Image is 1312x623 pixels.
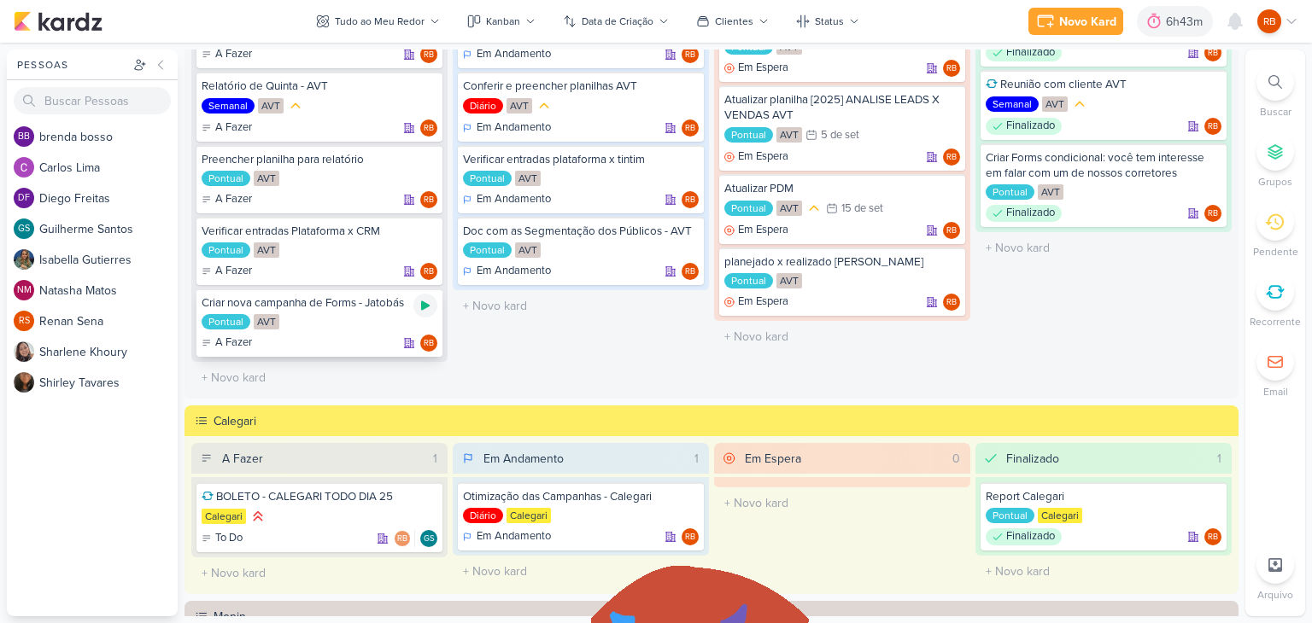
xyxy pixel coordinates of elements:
[202,489,437,504] div: BOLETO - CALEGARI TODO DIA 25
[420,191,437,208] div: Rogerio Bispo
[420,263,437,280] div: Responsável: Rogerio Bispo
[420,530,437,547] div: Responsável: Guilherme Santos
[202,224,437,239] div: Verificar entradas Plataforma x CRM
[515,242,541,258] div: AVT
[724,60,788,77] div: Em Espera
[1208,533,1218,542] p: RB
[202,191,252,208] div: A Fazer
[745,450,801,468] div: Em Espera
[717,491,967,515] input: + Novo kard
[724,273,773,288] div: Pontual
[946,65,957,73] p: RB
[724,201,773,216] div: Pontual
[682,46,699,63] div: Responsável: Rogerio Bispo
[202,509,246,524] div: Calegari
[724,222,788,239] div: Em Espera
[477,46,551,63] p: Em Andamento
[805,200,823,217] div: Prioridade Média
[215,263,252,280] p: A Fazer
[717,324,967,349] input: + Novo kard
[254,314,279,329] div: AVT
[424,196,434,205] p: RB
[986,508,1034,523] div: Pontual
[463,98,503,114] div: Diário
[394,530,415,547] div: Colaboradores: Rogerio Bispo
[14,57,130,73] div: Pessoas
[413,294,437,317] div: Ligar relógio
[222,450,263,468] div: A Fazer
[14,87,171,114] input: Buscar Pessoas
[202,98,255,114] div: Semanal
[14,218,34,239] div: Guilherme Santos
[1263,14,1276,29] p: RB
[258,98,284,114] div: AVT
[685,533,695,542] p: RB
[1166,13,1208,31] div: 6h43m
[1006,450,1059,468] div: Finalizado
[738,148,788,166] p: Em Espera
[1204,528,1221,545] div: Rogerio Bispo
[738,294,788,311] p: Em Espera
[420,119,437,137] div: Responsável: Rogerio Bispo
[477,191,551,208] p: Em Andamento
[738,60,788,77] p: Em Espera
[943,222,960,239] div: Rogerio Bispo
[424,125,434,133] p: RB
[420,119,437,137] div: Rogerio Bispo
[18,224,30,234] p: GS
[463,119,551,137] div: Em Andamento
[463,508,503,523] div: Diário
[18,194,30,203] p: DF
[424,51,434,60] p: RB
[946,299,957,307] p: RB
[19,317,30,326] p: RS
[986,77,1221,92] div: Reunião com cliente AVT
[1204,205,1221,222] div: Responsável: Rogerio Bispo
[1204,118,1221,135] div: Rogerio Bispo
[979,559,1228,584] input: + Novo kard
[39,282,178,300] div: N a t a s h a M a t o s
[1071,96,1088,113] div: Prioridade Média
[943,60,960,77] div: Responsável: Rogerio Bispo
[724,148,788,166] div: Em Espera
[477,528,551,545] p: Em Andamento
[986,44,1062,61] div: Finalizado
[202,263,252,280] div: A Fazer
[1257,9,1281,33] div: Rogerio Bispo
[515,171,541,186] div: AVT
[463,263,551,280] div: Em Andamento
[1257,587,1293,603] p: Arquivo
[39,343,178,361] div: S h a r l e n e K h o u r y
[841,203,883,214] div: 15 de set
[986,118,1062,135] div: Finalizado
[986,184,1034,200] div: Pontual
[1258,174,1292,189] p: Grupos
[463,489,699,504] div: Otimização das Campanhas - Calegari
[254,171,279,186] div: AVT
[420,335,437,352] div: Responsável: Rogerio Bispo
[202,79,437,94] div: Relatório de Quinta - AVT
[202,46,252,63] div: A Fazer
[986,205,1062,222] div: Finalizado
[1208,123,1218,131] p: RB
[14,372,34,393] img: Shirley Tavares
[1208,49,1218,58] p: RB
[724,92,960,123] div: Atualizar planilha [2025] ANALISE LEADS X VENDAS AVT
[17,286,32,295] p: NM
[979,236,1228,260] input: + Novo kard
[14,249,34,270] img: Isabella Gutierres
[1038,184,1063,200] div: AVT
[202,530,243,547] div: To Do
[776,273,802,288] div: AVT
[254,242,279,258] div: AVT
[463,528,551,545] div: Em Andamento
[536,97,553,114] div: Prioridade Média
[1245,63,1305,119] li: Ctrl + F
[1250,314,1301,329] p: Recorrente
[1006,528,1055,545] p: Finalizado
[14,157,34,178] img: Carlos Lima
[39,374,178,392] div: S h i r l e y T a v a r e s
[202,295,437,311] div: Criar nova campanha de Forms - Jatobás
[39,159,178,177] div: C a r l o s L i m a
[1204,44,1221,61] div: Rogerio Bispo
